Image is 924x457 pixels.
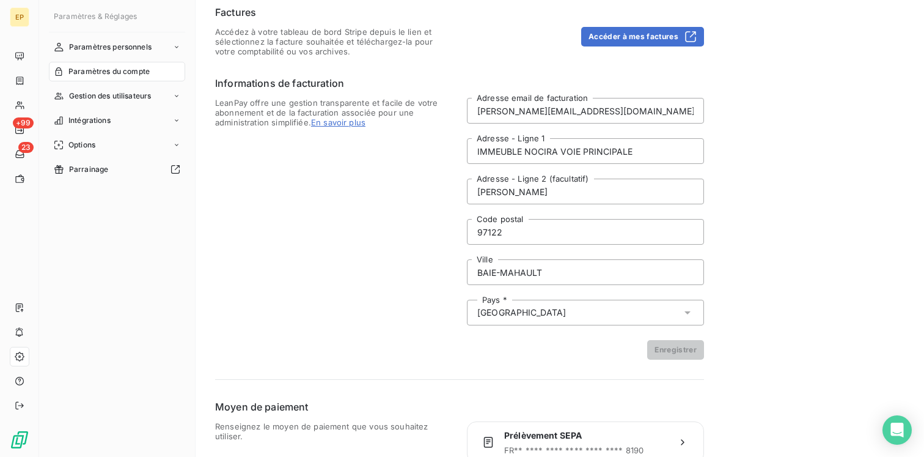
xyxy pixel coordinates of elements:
[504,429,667,442] span: Prélèvement SEPA
[69,42,152,53] span: Paramètres personnels
[581,27,704,46] button: Accéder à mes factures
[467,219,704,245] input: placeholder
[467,179,704,204] input: placeholder
[10,7,29,27] div: EP
[467,259,704,285] input: placeholder
[215,5,704,20] h6: Factures
[18,142,34,153] span: 23
[54,12,137,21] span: Paramètres & Réglages
[467,98,704,124] input: placeholder
[215,98,452,360] span: LeanPay offre une gestion transparente et facile de votre abonnement et de la facturation associé...
[69,164,109,175] span: Parrainage
[311,117,365,127] span: En savoir plus
[68,66,150,77] span: Paramètres du compte
[477,307,566,319] span: [GEOGRAPHIC_DATA]
[215,76,704,91] h6: Informations de facturation
[13,117,34,128] span: +99
[882,415,912,445] div: Open Intercom Messenger
[215,27,452,56] span: Accédez à votre tableau de bord Stripe depuis le lien et sélectionnez la facture souhaitée et tél...
[467,138,704,164] input: placeholder
[49,62,185,81] a: Paramètres du compte
[68,139,95,150] span: Options
[69,91,152,102] span: Gestion des utilisateurs
[49,160,185,179] a: Parrainage
[68,115,111,126] span: Intégrations
[10,430,29,450] img: Logo LeanPay
[215,399,704,414] h6: Moyen de paiement
[647,340,704,360] button: Enregistrer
